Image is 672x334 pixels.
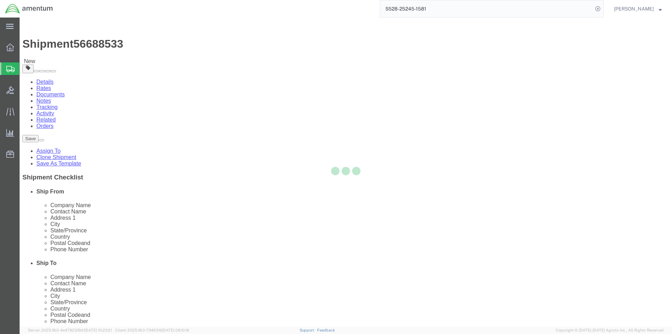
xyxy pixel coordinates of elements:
[115,328,189,332] span: Client: 2025.18.0-7346316
[5,4,53,14] img: logo
[614,5,654,13] span: Kajuan Barnwell
[556,327,664,333] span: Copyright © [DATE]-[DATE] Agistix Inc., All Rights Reserved
[300,328,317,332] a: Support
[28,328,112,332] span: Server: 2025.18.0-4e47823f9d1
[317,328,335,332] a: Feedback
[162,328,189,332] span: [DATE] 08:10:16
[85,328,112,332] span: [DATE] 10:23:21
[380,0,593,17] input: Search for shipment number, reference number
[614,5,662,13] button: [PERSON_NAME]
